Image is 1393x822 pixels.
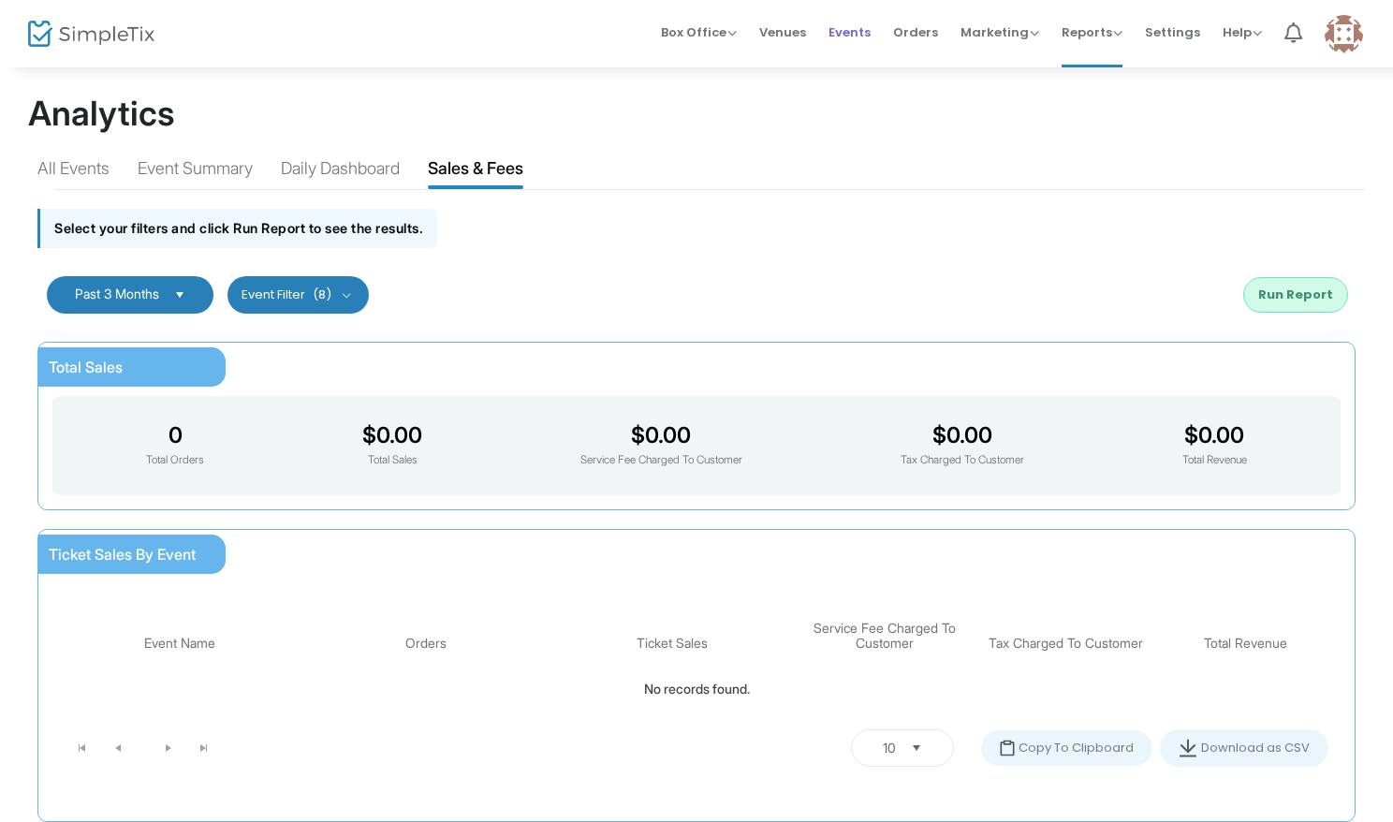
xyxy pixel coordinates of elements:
p: Total Orders [146,452,204,469]
span: Total Sales [49,358,123,376]
span: Tax Charged To Customer [989,636,1143,652]
div: Sales & Fees [428,155,523,188]
span: Help [1223,23,1262,41]
h3: 0 [146,422,204,448]
span: Total Revenue [1204,636,1287,652]
span: Box Office [661,23,737,41]
p: Total Sales [362,452,422,469]
span: Ticket Sales [637,636,708,652]
p: Service Fee Charged To Customer [580,452,742,469]
button: Event Filter(8) [227,276,369,314]
span: Venues [759,8,806,56]
span: Service Fee Charged To Customer [799,621,971,653]
div: Data table [57,607,1336,713]
span: Event Name [144,636,215,652]
div: Event Summary [138,155,253,188]
span: Marketing [960,23,1039,41]
h3: $0.00 [901,422,1024,448]
span: Events [828,8,871,56]
div: Daily Dashboard [281,155,400,188]
span: Settings [1145,8,1200,56]
h1: Analytics [28,94,1365,134]
h3: $0.00 [1182,422,1247,448]
button: Run Report [1243,277,1348,313]
span: 10 [883,739,896,757]
div: All Events [37,155,110,188]
button: Select [167,287,193,302]
div: Select your filters and click Run Report to see the results. [37,209,437,247]
button: Select [903,734,930,762]
span: Reports [1062,23,1122,41]
h3: $0.00 [580,422,742,448]
span: (8) [313,287,331,302]
p: Tax Charged To Customer [901,452,1024,469]
td: No records found. [57,666,1336,712]
span: Orders [405,636,447,652]
span: Past 3 Months [75,286,159,301]
span: Orders [893,8,938,56]
span: Ticket Sales By Event [49,545,196,564]
p: Total Revenue [1182,452,1247,469]
h3: $0.00 [362,422,422,448]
